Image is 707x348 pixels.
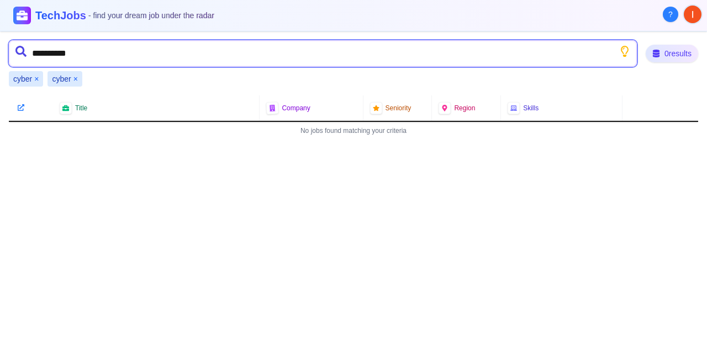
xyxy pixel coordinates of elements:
[73,73,78,84] button: Remove cyber filter
[88,11,214,20] span: - find your dream job under the radar
[13,73,32,84] span: cyber
[663,7,678,22] button: About Techjobs
[668,9,673,20] span: ?
[34,73,39,84] button: Remove cyber filter
[454,104,475,113] span: Region
[523,104,539,113] span: Skills
[684,6,701,23] img: User avatar
[646,45,698,62] div: 0 results
[52,73,71,84] span: cyber
[9,122,698,140] div: No jobs found matching your criteria
[619,46,630,57] button: Show search tips
[282,104,310,113] span: Company
[35,8,214,23] h1: TechJobs
[75,104,87,113] span: Title
[386,104,411,113] span: Seniority
[683,4,703,24] button: User menu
